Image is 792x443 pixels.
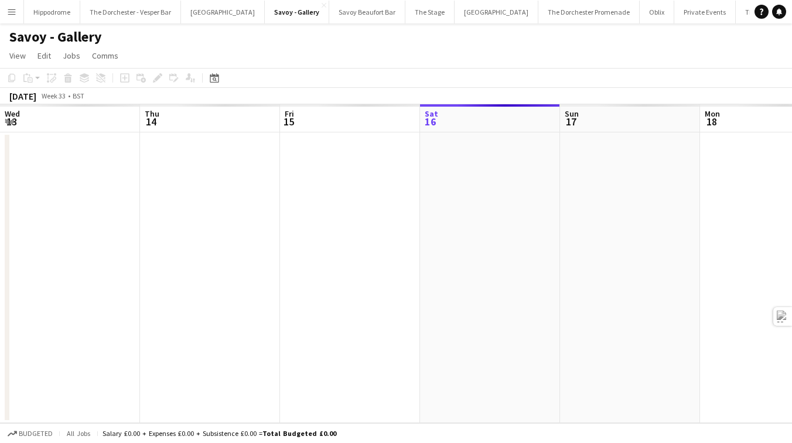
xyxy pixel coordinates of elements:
[181,1,265,23] button: [GEOGRAPHIC_DATA]
[58,48,85,63] a: Jobs
[9,50,26,61] span: View
[92,50,118,61] span: Comms
[9,90,36,102] div: [DATE]
[6,427,54,440] button: Budgeted
[19,430,53,438] span: Budgeted
[24,1,80,23] button: Hippodrome
[285,108,294,119] span: Fri
[64,429,93,438] span: All jobs
[405,1,455,23] button: The Stage
[39,91,68,100] span: Week 33
[3,115,20,128] span: 13
[705,108,720,119] span: Mon
[455,1,538,23] button: [GEOGRAPHIC_DATA]
[103,429,336,438] div: Salary £0.00 + Expenses £0.00 + Subsistence £0.00 =
[262,429,336,438] span: Total Budgeted £0.00
[63,50,80,61] span: Jobs
[33,48,56,63] a: Edit
[640,1,674,23] button: Oblix
[563,115,579,128] span: 17
[5,48,30,63] a: View
[538,1,640,23] button: The Dorchester Promenade
[9,28,102,46] h1: Savoy - Gallery
[73,91,84,100] div: BST
[674,1,736,23] button: Private Events
[425,108,438,119] span: Sat
[329,1,405,23] button: Savoy Beaufort Bar
[87,48,123,63] a: Comms
[143,115,159,128] span: 14
[265,1,329,23] button: Savoy - Gallery
[5,108,20,119] span: Wed
[80,1,181,23] button: The Dorchester - Vesper Bar
[145,108,159,119] span: Thu
[283,115,294,128] span: 15
[703,115,720,128] span: 18
[37,50,51,61] span: Edit
[423,115,438,128] span: 16
[565,108,579,119] span: Sun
